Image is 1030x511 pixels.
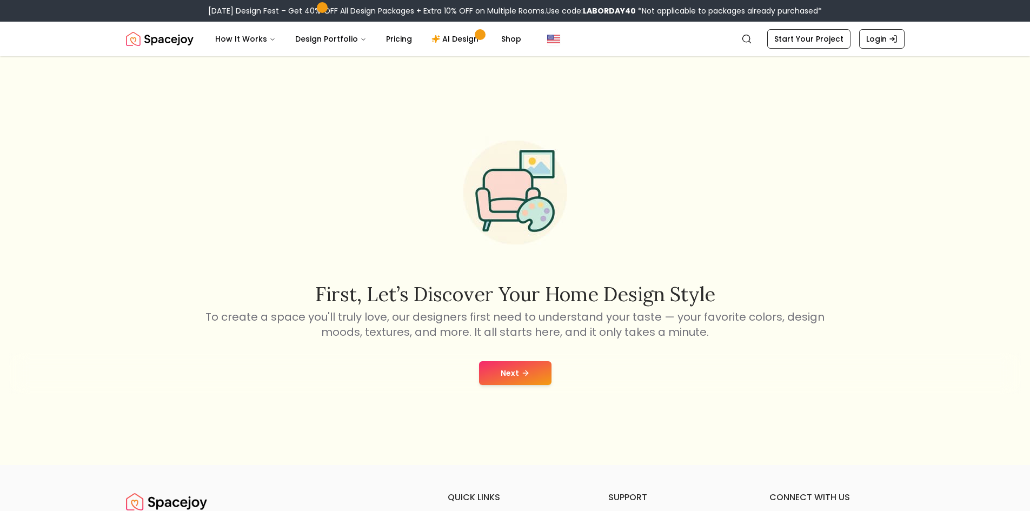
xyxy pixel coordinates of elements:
[448,491,583,504] h6: quick links
[769,491,905,504] h6: connect with us
[859,29,905,49] a: Login
[126,22,905,56] nav: Global
[126,28,194,50] a: Spacejoy
[287,28,375,50] button: Design Portfolio
[207,28,530,50] nav: Main
[636,5,822,16] span: *Not applicable to packages already purchased*
[767,29,850,49] a: Start Your Project
[204,283,827,305] h2: First, let’s discover your home design style
[126,28,194,50] img: Spacejoy Logo
[546,5,636,16] span: Use code:
[423,28,490,50] a: AI Design
[446,123,584,262] img: Start Style Quiz Illustration
[204,309,827,340] p: To create a space you'll truly love, our designers first need to understand your taste — your fav...
[608,491,743,504] h6: support
[479,361,551,385] button: Next
[583,5,636,16] b: LABORDAY40
[547,32,560,45] img: United States
[493,28,530,50] a: Shop
[207,28,284,50] button: How It Works
[208,5,822,16] div: [DATE] Design Fest – Get 40% OFF All Design Packages + Extra 10% OFF on Multiple Rooms.
[377,28,421,50] a: Pricing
